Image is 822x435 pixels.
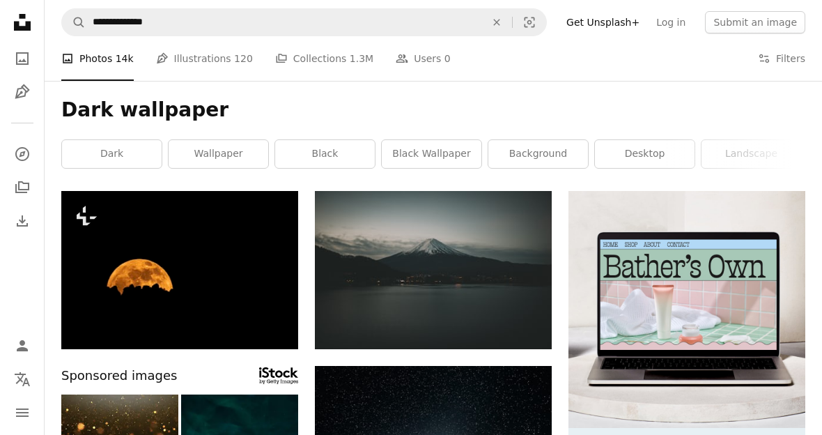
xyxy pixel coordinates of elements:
a: a full moon is seen in the dark sky [61,264,298,276]
a: dark [62,140,162,168]
button: Submit an image [705,11,805,33]
a: landscape [701,140,801,168]
span: 0 [444,51,451,66]
img: file-1707883121023-8e3502977149image [568,191,805,428]
form: Find visuals sitewide [61,8,547,36]
a: Download History [8,207,36,235]
a: Users 0 [396,36,451,81]
a: Illustrations 120 [156,36,253,81]
span: 1.3M [350,51,373,66]
button: Visual search [513,9,546,36]
a: Log in / Sign up [8,332,36,360]
a: Photos [8,45,36,72]
img: a full moon is seen in the dark sky [61,191,298,349]
span: Sponsored images [61,366,177,386]
button: Search Unsplash [62,9,86,36]
a: background [488,140,588,168]
img: photo of mountain [315,191,552,349]
button: Language [8,365,36,393]
a: Illustrations [8,78,36,106]
button: Clear [481,9,512,36]
span: 120 [234,51,253,66]
a: Explore [8,140,36,168]
a: wallpaper [169,140,268,168]
a: Collections 1.3M [275,36,373,81]
a: Collections [8,174,36,201]
button: Filters [758,36,805,81]
h1: Dark wallpaper [61,98,805,123]
button: Menu [8,399,36,427]
a: black wallpaper [382,140,481,168]
a: Get Unsplash+ [558,11,648,33]
a: photo of mountain [315,264,552,276]
a: Log in [648,11,694,33]
a: desktop [595,140,695,168]
a: black [275,140,375,168]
